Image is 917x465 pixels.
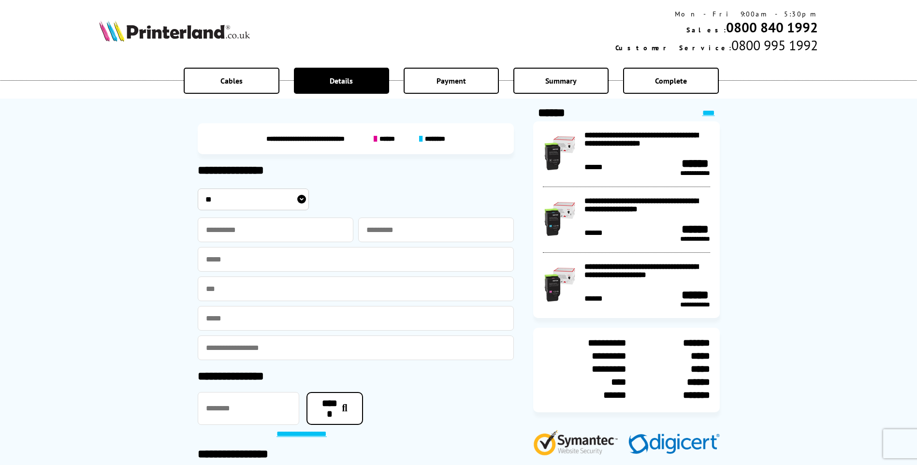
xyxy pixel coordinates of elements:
[330,76,353,86] span: Details
[615,10,818,18] div: Mon - Fri 9:00am - 5:30pm
[615,44,731,52] span: Customer Service:
[220,76,243,86] span: Cables
[437,76,466,86] span: Payment
[686,26,726,34] span: Sales:
[545,76,577,86] span: Summary
[726,18,818,36] a: 0800 840 1992
[655,76,687,86] span: Complete
[731,36,818,54] span: 0800 995 1992
[99,20,250,42] img: Printerland Logo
